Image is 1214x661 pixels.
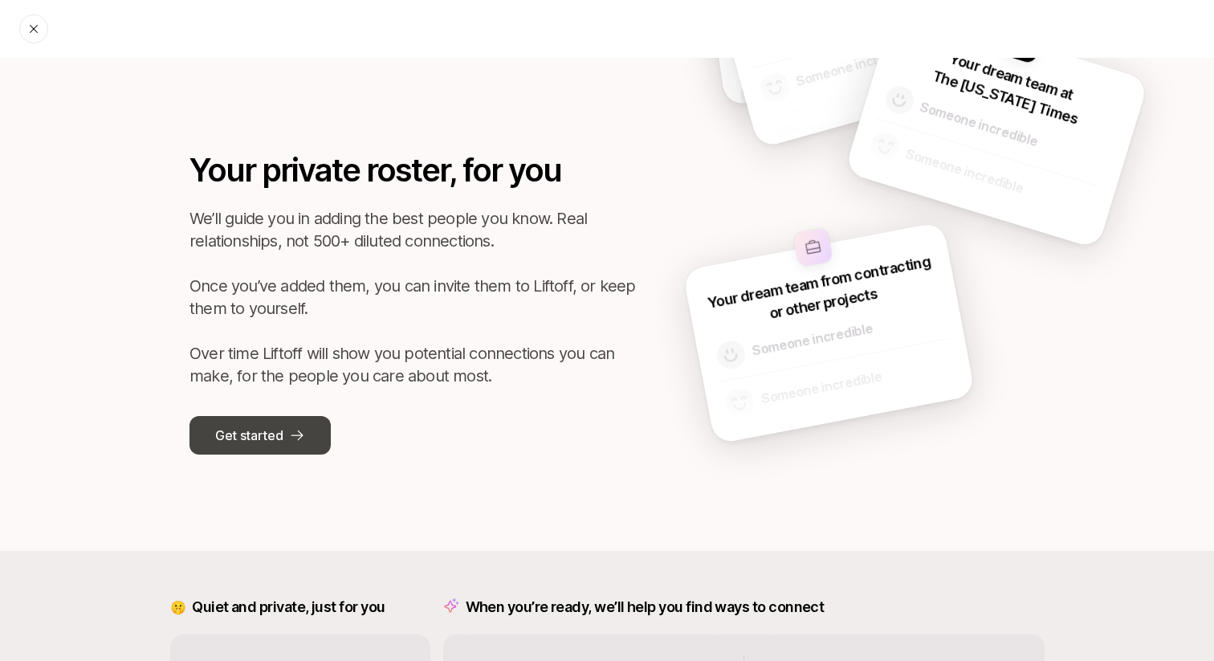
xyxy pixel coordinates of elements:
img: other-company-logo.svg [792,227,833,267]
p: Quiet and private, just for you [192,596,385,618]
p: We’ll guide you in adding the best people you know. Real relationships, not 500+ diluted connecti... [189,207,639,387]
p: Your dream team at The [US_STATE] Times [930,44,1087,130]
p: Get started [215,425,283,446]
p: Your private roster, for you [189,146,639,194]
p: Your dream team from contracting or other projects [703,250,939,336]
p: 🤫 [170,597,186,618]
button: Get started [189,416,331,455]
p: When you’re ready, we’ll help you find ways to connect [466,596,825,618]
